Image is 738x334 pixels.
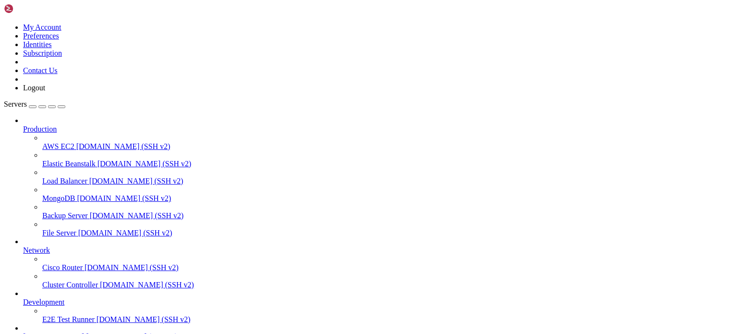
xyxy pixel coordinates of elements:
li: AWS EC2 [DOMAIN_NAME] (SSH v2) [42,134,734,151]
span: [DOMAIN_NAME] (SSH v2) [85,263,179,272]
span: Production [23,125,57,133]
span: [DOMAIN_NAME] (SSH v2) [100,281,194,289]
li: MongoDB [DOMAIN_NAME] (SSH v2) [42,186,734,203]
a: Subscription [23,49,62,57]
a: Network [23,246,734,255]
span: [DOMAIN_NAME] (SSH v2) [89,177,184,185]
li: Load Balancer [DOMAIN_NAME] (SSH v2) [42,168,734,186]
a: Development [23,298,734,307]
img: Shellngn [4,4,59,13]
a: Production [23,125,734,134]
a: MongoDB [DOMAIN_NAME] (SSH v2) [42,194,734,203]
a: Preferences [23,32,59,40]
span: MongoDB [42,194,75,202]
span: Cisco Router [42,263,83,272]
li: Network [23,237,734,289]
a: AWS EC2 [DOMAIN_NAME] (SSH v2) [42,142,734,151]
span: [DOMAIN_NAME] (SSH v2) [90,211,184,220]
span: Development [23,298,64,306]
span: [DOMAIN_NAME] (SSH v2) [78,229,172,237]
span: File Server [42,229,76,237]
a: E2E Test Runner [DOMAIN_NAME] (SSH v2) [42,315,734,324]
span: [DOMAIN_NAME] (SSH v2) [97,315,191,323]
a: Servers [4,100,65,108]
li: E2E Test Runner [DOMAIN_NAME] (SSH v2) [42,307,734,324]
span: Network [23,246,50,254]
span: AWS EC2 [42,142,74,150]
a: Identities [23,40,52,49]
span: Servers [4,100,27,108]
a: Elastic Beanstalk [DOMAIN_NAME] (SSH v2) [42,160,734,168]
li: Production [23,116,734,237]
li: File Server [DOMAIN_NAME] (SSH v2) [42,220,734,237]
a: Cluster Controller [DOMAIN_NAME] (SSH v2) [42,281,734,289]
li: Backup Server [DOMAIN_NAME] (SSH v2) [42,203,734,220]
span: Load Balancer [42,177,87,185]
li: Cisco Router [DOMAIN_NAME] (SSH v2) [42,255,734,272]
span: Backup Server [42,211,88,220]
li: Development [23,289,734,324]
a: Cisco Router [DOMAIN_NAME] (SSH v2) [42,263,734,272]
a: Contact Us [23,66,58,74]
a: File Server [DOMAIN_NAME] (SSH v2) [42,229,734,237]
a: Logout [23,84,45,92]
li: Elastic Beanstalk [DOMAIN_NAME] (SSH v2) [42,151,734,168]
span: Elastic Beanstalk [42,160,96,168]
span: [DOMAIN_NAME] (SSH v2) [76,142,171,150]
span: [DOMAIN_NAME] (SSH v2) [98,160,192,168]
a: Backup Server [DOMAIN_NAME] (SSH v2) [42,211,734,220]
a: Load Balancer [DOMAIN_NAME] (SSH v2) [42,177,734,186]
li: Cluster Controller [DOMAIN_NAME] (SSH v2) [42,272,734,289]
span: E2E Test Runner [42,315,95,323]
span: Cluster Controller [42,281,98,289]
span: [DOMAIN_NAME] (SSH v2) [77,194,171,202]
a: My Account [23,23,61,31]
